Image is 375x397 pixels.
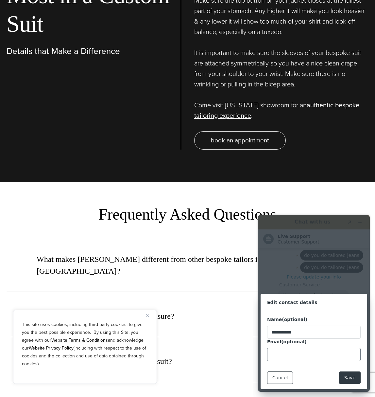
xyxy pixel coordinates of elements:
[7,45,181,58] p: Details that Make a Difference
[51,337,108,344] a: Website Terms & Conditions
[194,100,359,120] a: authentic bespoke tailoring experience
[194,47,369,89] p: It is important to make sure the sleeves of your bespoke suit are attached symmetrically so you h...
[194,100,369,121] p: Come visit [US_STATE] showroom for an .
[29,345,74,352] a: Website Privacy Policy
[7,340,368,382] button: How long does it take to get a custom suit?
[21,205,354,224] h3: Frequently Asked Questions
[15,5,29,10] span: Chat
[22,321,148,368] p: This site uses cookies, including third party cookies, to give you the best possible experience. ...
[253,210,375,397] iframe: Find more information here
[7,295,368,337] button: Are your suits custom or made-to-measure?
[7,238,368,292] button: What makes [PERSON_NAME] different from other bespoke tailors in [GEOGRAPHIC_DATA]?
[146,314,149,317] img: Close
[194,131,286,150] a: book an appointment
[37,253,328,277] span: What makes [PERSON_NAME] different from other bespoke tailors in [GEOGRAPHIC_DATA]?
[211,135,269,145] span: book an appointment
[146,312,154,319] button: Close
